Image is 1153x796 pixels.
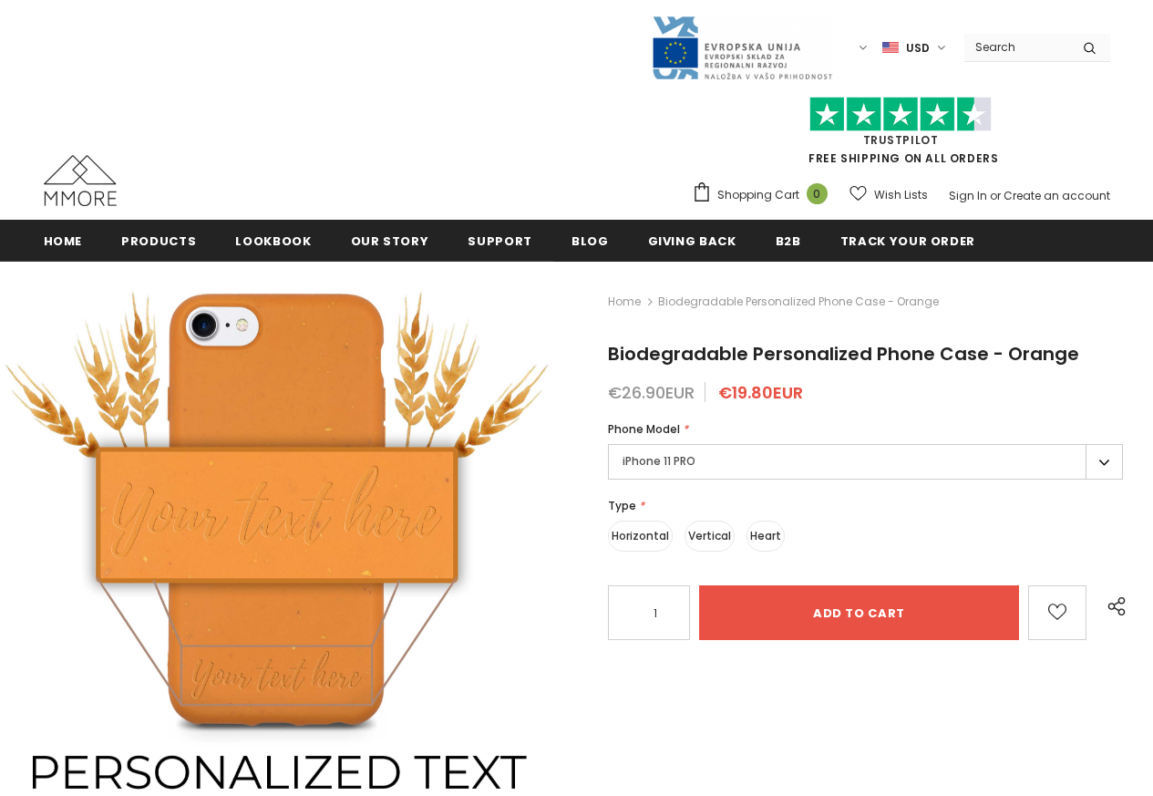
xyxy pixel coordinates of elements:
[608,498,636,513] span: Type
[571,220,609,261] a: Blog
[874,186,928,204] span: Wish Lists
[699,585,1019,640] input: Add to cart
[776,220,801,261] a: B2B
[882,40,899,56] img: USD
[849,179,928,211] a: Wish Lists
[807,183,828,204] span: 0
[746,521,785,552] label: Heart
[571,233,609,250] span: Blog
[685,521,735,552] label: Vertical
[121,220,196,261] a: Products
[351,233,429,250] span: Our Story
[809,97,992,132] img: Trust Pilot Stars
[964,34,1069,60] input: Search Site
[235,220,311,261] a: Lookbook
[608,341,1079,367] span: Biodegradable Personalized Phone Case - Orange
[608,381,695,404] span: €26.90EUR
[648,233,736,250] span: Giving back
[44,233,83,250] span: Home
[608,421,680,437] span: Phone Model
[717,186,799,204] span: Shopping Cart
[1004,188,1110,203] a: Create an account
[658,291,939,313] span: Biodegradable Personalized Phone Case - Orange
[949,188,987,203] a: Sign In
[468,233,532,250] span: support
[692,181,837,209] a: Shopping Cart 0
[906,39,930,57] span: USD
[608,521,673,552] label: Horizontal
[840,220,975,261] a: Track your order
[990,188,1001,203] span: or
[840,233,975,250] span: Track your order
[608,444,1123,480] label: iPhone 11 PRO
[648,220,736,261] a: Giving back
[718,381,803,404] span: €19.80EUR
[608,291,641,313] a: Home
[863,132,939,148] a: Trustpilot
[351,220,429,261] a: Our Story
[651,39,833,55] a: Javni Razpis
[44,155,117,206] img: MMORE Cases
[776,233,801,250] span: B2B
[651,15,833,81] img: Javni Razpis
[44,220,83,261] a: Home
[692,105,1110,166] span: FREE SHIPPING ON ALL ORDERS
[121,233,196,250] span: Products
[235,233,311,250] span: Lookbook
[468,220,532,261] a: support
